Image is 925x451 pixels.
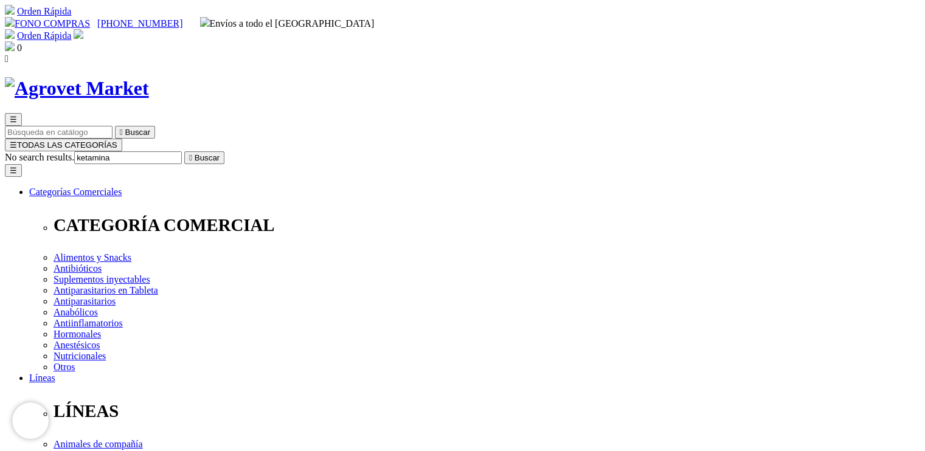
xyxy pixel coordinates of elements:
i:  [189,153,192,162]
a: Antiparasitarios en Tableta [54,285,158,295]
button: ☰ [5,164,22,177]
img: shopping-bag.svg [5,41,15,51]
button:  Buscar [115,126,155,139]
a: Anabólicos [54,307,98,317]
a: Antiinflamatorios [54,318,123,328]
i:  [120,128,123,137]
a: Animales de compañía [54,439,143,449]
a: Suplementos inyectables [54,274,150,284]
a: Antiparasitarios [54,296,116,306]
a: FONO COMPRAS [5,18,90,29]
a: Orden Rápida [17,6,71,16]
iframe: Brevo live chat [12,402,49,439]
img: phone.svg [5,17,15,27]
a: [PHONE_NUMBER] [97,18,182,29]
button:  Buscar [184,151,224,164]
a: Anestésicos [54,340,100,350]
span: No search results. [5,152,74,162]
i:  [5,53,9,64]
a: Acceda a su cuenta de cliente [74,30,83,41]
p: LÍNEAS [54,401,920,421]
a: Categorías Comerciales [29,187,122,197]
button: ☰ [5,113,22,126]
span: ☰ [10,115,17,124]
img: shopping-cart.svg [5,29,15,39]
p: CATEGORÍA COMERCIAL [54,215,920,235]
img: Agrovet Market [5,77,149,100]
a: Hormonales [54,329,101,339]
a: Alimentos y Snacks [54,252,131,263]
a: Nutricionales [54,351,106,361]
button: ☰TODAS LAS CATEGORÍAS [5,139,122,151]
img: shopping-cart.svg [5,5,15,15]
img: delivery-truck.svg [200,17,210,27]
span: Envíos a todo el [GEOGRAPHIC_DATA] [200,18,375,29]
span: Buscar [125,128,150,137]
a: Antibióticos [54,263,102,274]
img: user.svg [74,29,83,39]
a: Otros [54,362,75,372]
span: ☰ [10,140,17,150]
a: Orden Rápida [17,30,71,41]
span: Buscar [195,153,220,162]
input: Buscar [5,126,113,139]
a: Líneas [29,373,55,383]
span: 0 [17,43,22,53]
input: Buscar [74,151,182,164]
